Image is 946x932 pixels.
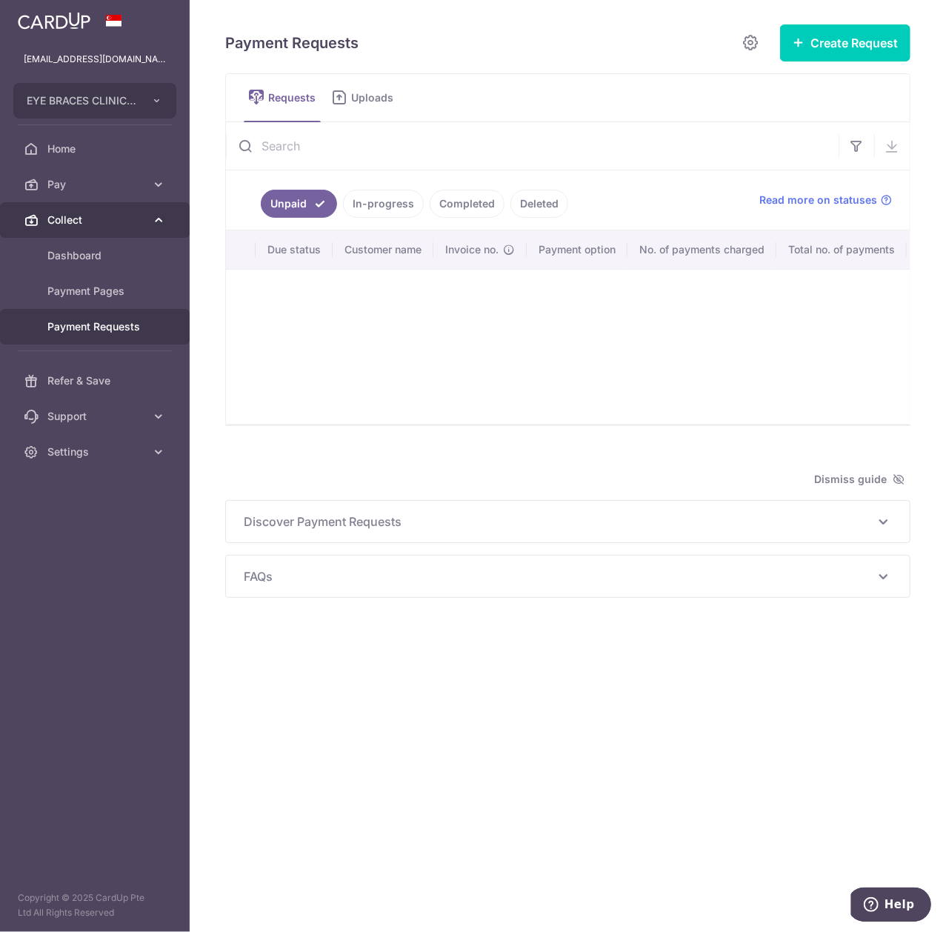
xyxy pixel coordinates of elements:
[244,513,892,530] p: Discover Payment Requests
[639,242,765,257] span: No. of payments charged
[47,284,145,299] span: Payment Pages
[851,888,931,925] iframe: Opens a widget where you can find more information
[47,142,145,156] span: Home
[814,470,905,488] span: Dismiss guide
[351,90,404,105] span: Uploads
[47,177,145,192] span: Pay
[788,242,895,257] span: Total no. of payments
[256,230,333,269] th: Due status
[47,248,145,263] span: Dashboard
[18,12,90,30] img: CardUp
[759,193,877,207] span: Read more on statuses
[244,567,892,585] p: FAQs
[33,10,64,24] span: Help
[539,242,616,257] span: Payment option
[445,242,499,257] span: Invoice no.
[430,190,504,218] a: Completed
[343,190,424,218] a: In-progress
[47,213,145,227] span: Collect
[333,230,433,269] th: Customer name
[225,31,359,55] h5: Payment Requests
[244,74,321,122] a: Requests
[47,373,145,388] span: Refer & Save
[244,513,874,530] span: Discover Payment Requests
[47,319,145,334] span: Payment Requests
[261,190,337,218] a: Unpaid
[510,190,568,218] a: Deleted
[27,93,136,108] span: EYE BRACES CLINIC PTE. LTD.
[780,24,910,61] button: Create Request
[24,52,166,67] p: [EMAIL_ADDRESS][DOMAIN_NAME]
[327,74,404,122] a: Uploads
[268,90,321,105] span: Requests
[759,193,892,207] a: Read more on statuses
[244,567,874,585] span: FAQs
[13,83,176,119] button: EYE BRACES CLINIC PTE. LTD.
[226,122,839,170] input: Search
[47,445,145,459] span: Settings
[47,409,145,424] span: Support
